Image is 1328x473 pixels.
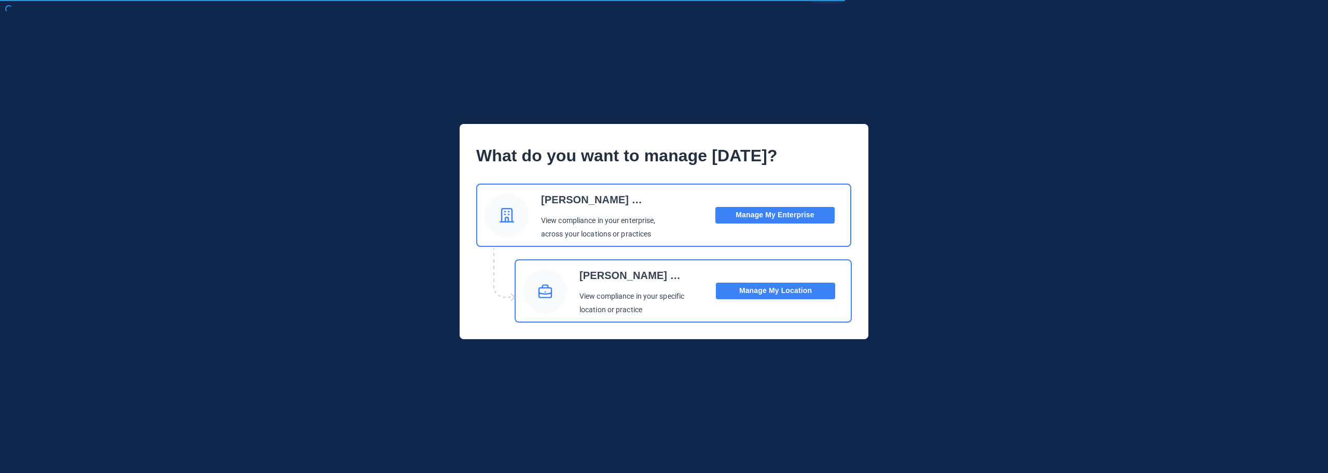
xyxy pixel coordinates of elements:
p: Holmes and Palmer Orthodontics - Hurricane [579,265,686,286]
p: Holmes and Palmer Orthodontics [541,189,647,210]
button: Manage My Enterprise [715,207,835,224]
p: location or practice [579,303,686,317]
button: Manage My Location [716,283,835,299]
p: View compliance in your specific [579,290,686,303]
iframe: Drift Widget Chat Controller [1149,399,1316,441]
p: across your locations or practices [541,228,656,241]
p: What do you want to manage [DATE]? [476,141,852,171]
p: View compliance in your enterprise, [541,214,656,228]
